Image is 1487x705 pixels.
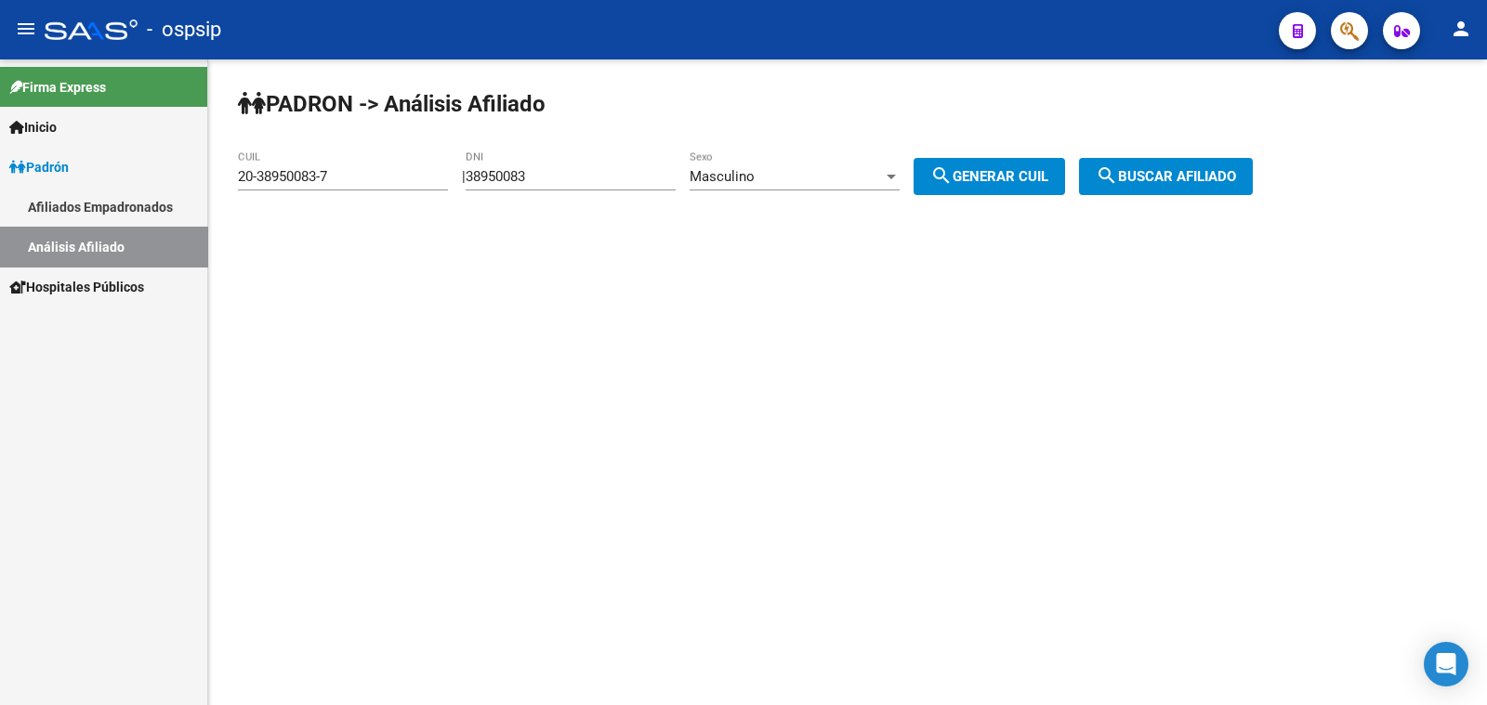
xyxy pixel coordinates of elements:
span: Masculino [690,168,755,185]
mat-icon: search [930,164,953,187]
span: Padrón [9,157,69,177]
button: Buscar afiliado [1079,158,1253,195]
span: - ospsip [147,9,221,50]
div: | [462,168,1079,185]
button: Generar CUIL [914,158,1065,195]
mat-icon: person [1450,18,1472,40]
strong: PADRON -> Análisis Afiliado [238,91,546,117]
mat-icon: search [1096,164,1118,187]
mat-icon: menu [15,18,37,40]
span: Firma Express [9,77,106,98]
span: Hospitales Públicos [9,277,144,297]
span: Buscar afiliado [1096,168,1236,185]
div: Open Intercom Messenger [1424,642,1468,686]
span: Inicio [9,117,57,137]
span: Generar CUIL [930,168,1048,185]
